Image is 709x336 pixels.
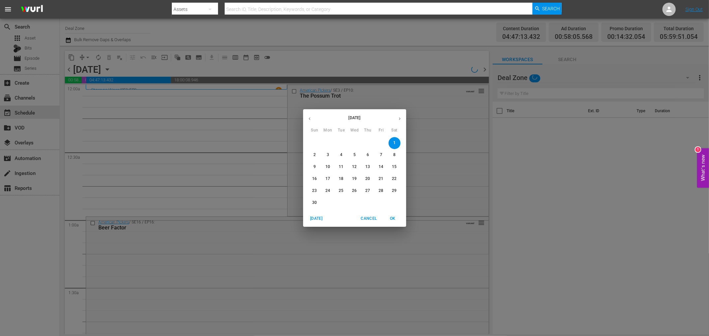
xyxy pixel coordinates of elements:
[393,152,396,158] p: 8
[4,5,12,13] span: menu
[322,185,334,197] button: 24
[367,152,369,158] p: 6
[349,173,361,185] button: 19
[375,127,387,134] span: Fri
[309,197,321,209] button: 30
[375,185,387,197] button: 28
[392,188,397,194] p: 29
[309,185,321,197] button: 23
[309,161,321,173] button: 9
[375,149,387,161] button: 7
[335,161,347,173] button: 11
[375,173,387,185] button: 21
[325,164,330,170] p: 10
[339,176,343,182] p: 18
[365,176,370,182] p: 20
[389,137,401,149] button: 1
[380,152,382,158] p: 7
[312,176,317,182] p: 16
[362,185,374,197] button: 27
[349,161,361,173] button: 12
[382,213,404,224] button: OK
[365,164,370,170] p: 13
[389,149,401,161] button: 8
[389,173,401,185] button: 22
[16,2,48,17] img: ans4CAIJ8jUAAAAAAAAAAAAAAAAAAAAAAAAgQb4GAAAAAAAAAAAAAAAAAAAAAAAAJMjXAAAAAAAAAAAAAAAAAAAAAAAAgAT5G...
[335,185,347,197] button: 25
[312,200,317,206] p: 30
[322,173,334,185] button: 17
[362,161,374,173] button: 13
[375,161,387,173] button: 14
[352,188,357,194] p: 26
[352,164,357,170] p: 12
[335,173,347,185] button: 18
[349,185,361,197] button: 26
[325,176,330,182] p: 17
[335,149,347,161] button: 4
[362,173,374,185] button: 20
[335,127,347,134] span: Tue
[389,127,401,134] span: Sat
[358,213,379,224] button: Cancel
[389,185,401,197] button: 29
[361,215,377,222] span: Cancel
[308,215,324,222] span: [DATE]
[340,152,342,158] p: 4
[312,188,317,194] p: 23
[339,188,343,194] p: 25
[309,127,321,134] span: Sun
[306,213,327,224] button: [DATE]
[385,215,401,222] span: OK
[362,127,374,134] span: Thu
[685,7,703,12] a: Sign Out
[339,164,343,170] p: 11
[322,149,334,161] button: 3
[322,161,334,173] button: 10
[389,161,401,173] button: 15
[327,152,329,158] p: 3
[313,164,316,170] p: 9
[316,115,393,121] p: [DATE]
[365,188,370,194] p: 27
[393,140,396,146] p: 1
[379,164,383,170] p: 14
[353,152,356,158] p: 5
[697,148,709,188] button: Open Feedback Widget
[309,149,321,161] button: 2
[392,176,397,182] p: 22
[362,149,374,161] button: 6
[313,152,316,158] p: 2
[379,188,383,194] p: 28
[379,176,383,182] p: 21
[695,147,701,152] div: 1
[322,127,334,134] span: Mon
[309,173,321,185] button: 16
[349,149,361,161] button: 5
[392,164,397,170] p: 15
[349,127,361,134] span: Wed
[542,3,560,15] span: Search
[352,176,357,182] p: 19
[325,188,330,194] p: 24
